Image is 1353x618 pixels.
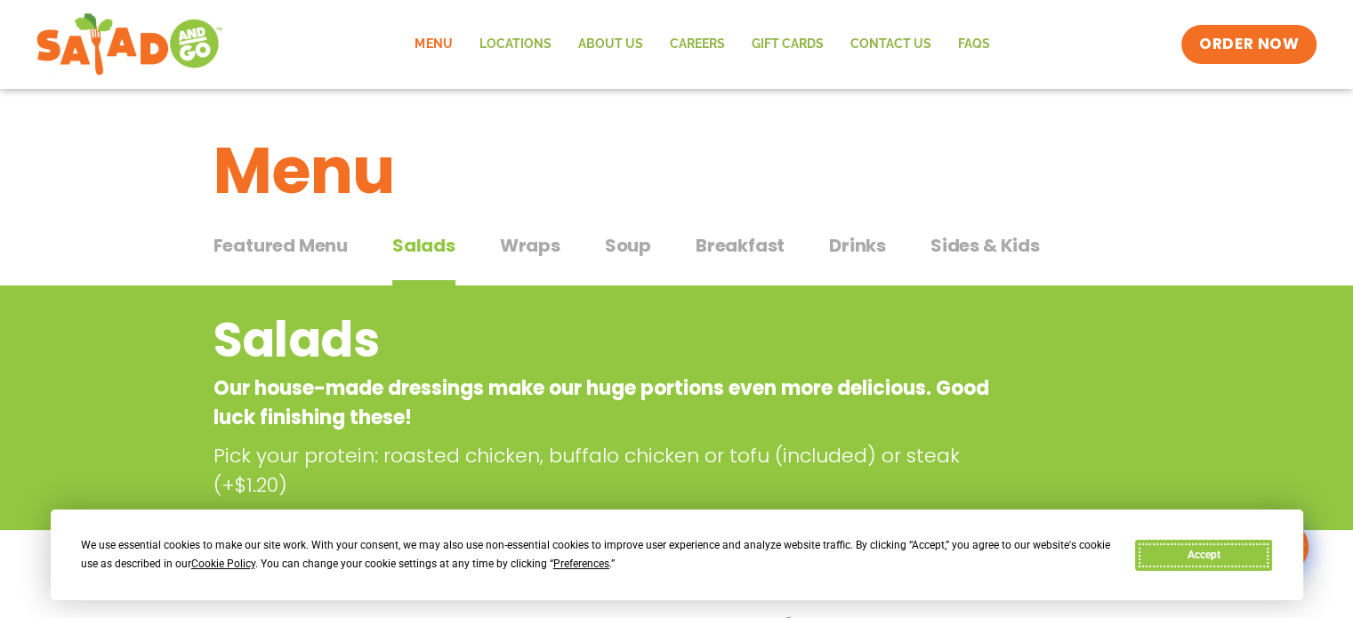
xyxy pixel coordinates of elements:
[1135,540,1272,571] button: Accept
[656,24,737,65] a: Careers
[401,24,465,65] a: Menu
[401,24,1003,65] nav: Menu
[51,510,1303,600] div: Cookie Consent Prompt
[696,232,785,259] span: Breakfast
[930,232,1040,259] span: Sides & Kids
[213,232,348,259] span: Featured Menu
[553,558,609,570] span: Preferences
[36,9,223,80] img: new-SAG-logo-768×292
[213,304,997,376] h2: Salads
[213,226,1140,286] div: Tabbed content
[213,373,997,432] p: Our house-made dressings make our huge portions even more delicious. Good luck finishing these!
[1199,34,1299,55] span: ORDER NOW
[465,24,564,65] a: Locations
[829,232,886,259] span: Drinks
[213,441,1005,500] p: Pick your protein: roasted chicken, buffalo chicken or tofu (included) or steak (+$1.20)
[944,24,1003,65] a: FAQs
[213,123,1140,219] h1: Menu
[81,536,1114,574] div: We use essential cookies to make our site work. With your consent, we may also use non-essential ...
[836,24,944,65] a: Contact Us
[564,24,656,65] a: About Us
[1181,25,1317,64] a: ORDER NOW
[500,232,560,259] span: Wraps
[737,24,836,65] a: GIFT CARDS
[392,232,455,259] span: Salads
[605,232,651,259] span: Soup
[191,558,255,570] span: Cookie Policy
